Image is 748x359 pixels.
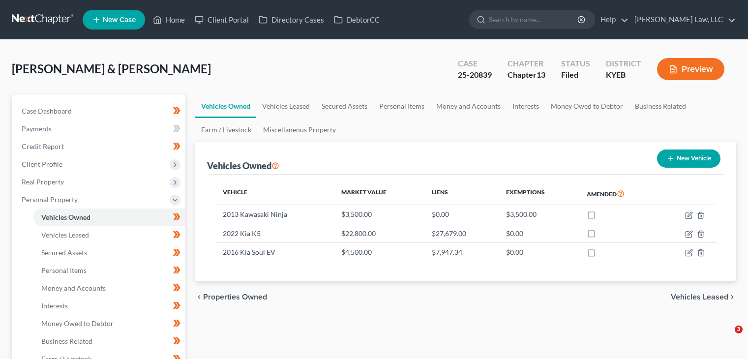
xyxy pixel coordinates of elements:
[215,243,333,262] td: 2016 Kia Soul EV
[629,94,692,118] a: Business Related
[12,61,211,76] span: [PERSON_NAME] & [PERSON_NAME]
[195,293,267,301] button: chevron_left Properties Owned
[498,243,579,262] td: $0.00
[41,301,68,310] span: Interests
[606,69,641,81] div: KYEB
[498,205,579,224] td: $3,500.00
[596,11,628,29] a: Help
[103,16,136,24] span: New Case
[254,11,329,29] a: Directory Cases
[33,209,185,226] a: Vehicles Owned
[671,293,736,301] button: Vehicles Leased chevron_right
[329,11,385,29] a: DebtorCC
[257,118,342,142] a: Miscellaneous Property
[22,160,62,168] span: Client Profile
[41,213,90,221] span: Vehicles Owned
[41,266,87,274] span: Personal Items
[715,326,738,349] iframe: Intercom live chat
[333,182,424,205] th: Market Value
[33,315,185,332] a: Money Owed to Debtor
[458,58,492,69] div: Case
[41,337,92,345] span: Business Related
[190,11,254,29] a: Client Portal
[508,69,545,81] div: Chapter
[195,94,256,118] a: Vehicles Owned
[195,293,203,301] i: chevron_left
[424,224,498,242] td: $27,679.00
[333,224,424,242] td: $22,800.00
[22,195,78,204] span: Personal Property
[458,69,492,81] div: 25-20839
[33,262,185,279] a: Personal Items
[424,182,498,205] th: Liens
[22,178,64,186] span: Real Property
[657,58,724,80] button: Preview
[606,58,641,69] div: District
[14,138,185,155] a: Credit Report
[316,94,373,118] a: Secured Assets
[33,226,185,244] a: Vehicles Leased
[22,124,52,133] span: Payments
[33,244,185,262] a: Secured Assets
[207,160,279,172] div: Vehicles Owned
[671,293,728,301] span: Vehicles Leased
[333,205,424,224] td: $3,500.00
[41,231,89,239] span: Vehicles Leased
[203,293,267,301] span: Properties Owned
[537,70,545,79] span: 13
[14,120,185,138] a: Payments
[148,11,190,29] a: Home
[373,94,430,118] a: Personal Items
[498,224,579,242] td: $0.00
[195,118,257,142] a: Farm / Livestock
[561,69,590,81] div: Filed
[657,150,720,168] button: New Vehicle
[545,94,629,118] a: Money Owed to Debtor
[215,182,333,205] th: Vehicle
[498,182,579,205] th: Exemptions
[33,332,185,350] a: Business Related
[489,10,579,29] input: Search by name...
[424,205,498,224] td: $0.00
[215,205,333,224] td: 2013 Kawasaki Ninja
[430,94,507,118] a: Money and Accounts
[561,58,590,69] div: Status
[735,326,743,333] span: 3
[14,102,185,120] a: Case Dashboard
[424,243,498,262] td: $7,947.34
[33,297,185,315] a: Interests
[507,94,545,118] a: Interests
[333,243,424,262] td: $4,500.00
[215,224,333,242] td: 2022 Kia K5
[508,58,545,69] div: Chapter
[33,279,185,297] a: Money and Accounts
[41,248,87,257] span: Secured Assets
[41,319,114,328] span: Money Owed to Debtor
[728,293,736,301] i: chevron_right
[41,284,106,292] span: Money and Accounts
[579,182,658,205] th: Amended
[256,94,316,118] a: Vehicles Leased
[22,142,64,150] span: Credit Report
[22,107,72,115] span: Case Dashboard
[629,11,736,29] a: [PERSON_NAME] Law, LLC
